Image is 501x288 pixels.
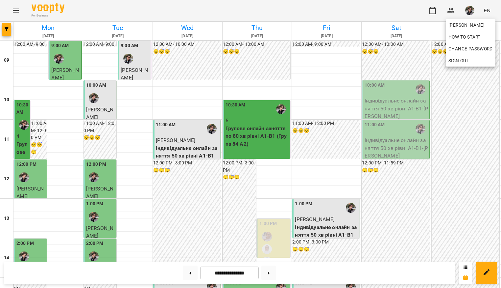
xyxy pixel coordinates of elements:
[448,33,481,41] span: How to start
[446,31,483,43] a: How to start
[446,43,495,55] a: Change Password
[446,55,495,67] button: Sign Out
[448,45,493,53] span: Change Password
[446,19,495,31] a: [PERSON_NAME]
[448,57,469,65] span: Sign Out
[448,21,493,29] span: [PERSON_NAME]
